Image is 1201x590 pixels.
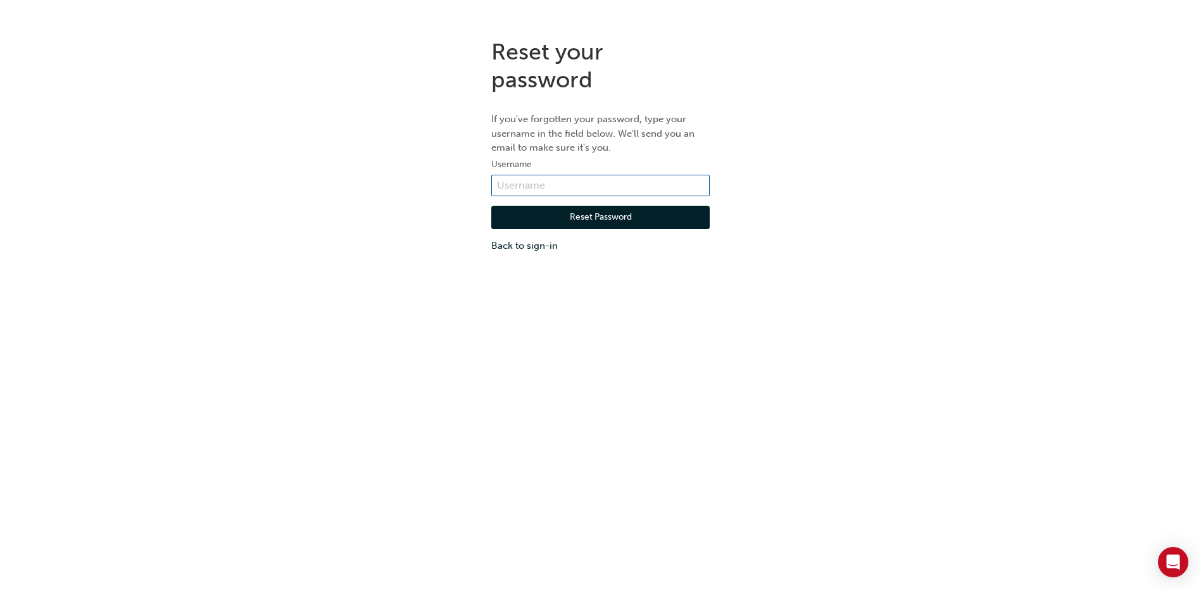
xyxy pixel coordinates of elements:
[491,206,710,230] button: Reset Password
[491,239,710,253] a: Back to sign-in
[491,112,710,155] p: If you've forgotten your password, type your username in the field below. We'll send you an email...
[491,175,710,196] input: Username
[491,38,710,93] h1: Reset your password
[491,157,710,172] label: Username
[1158,547,1188,577] div: Open Intercom Messenger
